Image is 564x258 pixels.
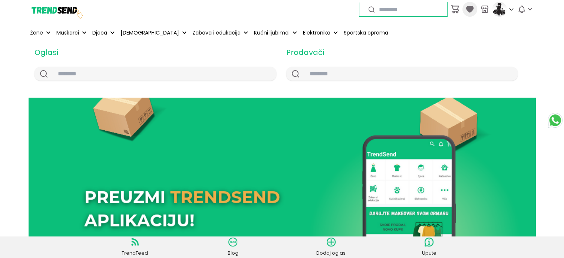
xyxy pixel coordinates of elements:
button: Djeca [91,25,116,41]
img: profile picture [492,2,507,17]
h2: Oglasi [34,47,276,58]
p: Žene [30,29,43,37]
button: Zabava i edukacija [191,25,250,41]
button: Elektronika [301,25,339,41]
button: [DEMOGRAPHIC_DATA] [119,25,188,41]
h2: Prodavači [286,47,518,58]
p: Dodaj oglas [314,249,348,257]
a: Dodaj oglas [314,238,348,257]
button: Muškarci [55,25,88,41]
p: [DEMOGRAPHIC_DATA] [121,29,179,37]
button: Žene [29,25,52,41]
p: TrendFeed [118,249,152,257]
a: Blog [216,238,250,257]
p: Djeca [92,29,107,37]
button: Kućni ljubimci [253,25,299,41]
a: Sportska oprema [342,25,390,41]
p: Elektronika [303,29,330,37]
p: Blog [216,249,250,257]
a: TrendFeed [118,238,152,257]
a: Upute [412,238,446,257]
p: Zabava i edukacija [192,29,241,37]
p: Kućni ljubimci [254,29,290,37]
p: Muškarci [56,29,79,37]
p: Upute [412,249,446,257]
